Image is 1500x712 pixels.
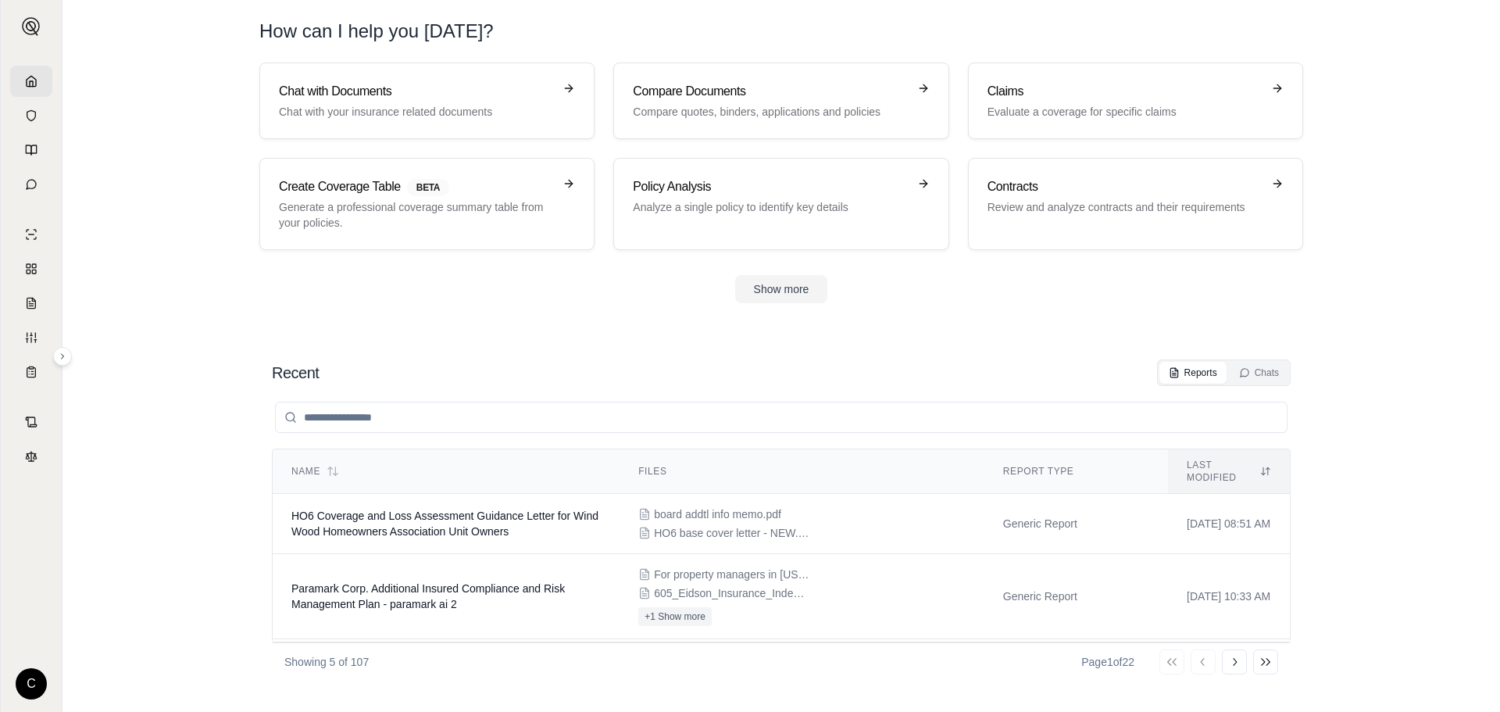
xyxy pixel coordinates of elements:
[279,199,553,231] p: Generate a professional coverage summary table from your policies.
[279,82,553,101] h3: Chat with Documents
[1159,362,1227,384] button: Reports
[279,177,553,196] h3: Create Coverage Table
[1081,654,1134,670] div: Page 1 of 22
[10,288,52,319] a: Claim Coverage
[53,347,72,366] button: Expand sidebar
[1169,367,1217,379] div: Reports
[279,104,553,120] p: Chat with your insurance related documents
[259,158,595,250] a: Create Coverage TableBETAGenerate a professional coverage summary table from your policies.
[291,582,565,610] span: Paramark Corp. Additional Insured Compliance and Risk Management Plan - paramark ai 2
[735,275,828,303] button: Show more
[984,494,1168,554] td: Generic Report
[10,134,52,166] a: Prompt Library
[407,179,449,196] span: BETA
[16,11,47,42] button: Expand sidebar
[654,585,810,601] span: 605_Eidson_Insurance_Indemnity_and_Waiver_Clauses_in_Comm_Leases.pdf
[284,654,369,670] p: Showing 5 of 107
[1230,362,1288,384] button: Chats
[10,322,52,353] a: Custom Report
[10,441,52,472] a: Legal Search Engine
[638,607,712,626] button: +1 Show more
[654,525,810,541] span: HO6 base cover letter - NEW.pdf
[291,510,598,538] span: HO6 Coverage and Loss Assessment Guidance Letter for Wind Wood Homeowners Association Unit Owners
[10,253,52,284] a: Policy Comparisons
[654,506,781,522] span: board addtl info memo.pdf
[987,104,1262,120] p: Evaluate a coverage for specific claims
[633,177,907,196] h3: Policy Analysis
[613,63,948,139] a: Compare DocumentsCompare quotes, binders, applications and policies
[259,63,595,139] a: Chat with DocumentsChat with your insurance related documents
[987,199,1262,215] p: Review and analyze contracts and their requirements
[633,104,907,120] p: Compare quotes, binders, applications and policies
[968,63,1303,139] a: ClaimsEvaluate a coverage for specific claims
[22,17,41,36] img: Expand sidebar
[633,82,907,101] h3: Compare Documents
[10,100,52,131] a: Documents Vault
[10,356,52,388] a: Coverage Table
[291,465,601,478] div: Name
[620,449,984,494] th: Files
[968,158,1303,250] a: ContractsReview and analyze contracts and their requirements
[613,158,948,250] a: Policy AnalysisAnalyze a single policy to identify key details
[16,668,47,699] div: C
[259,19,1303,44] h1: How can I help you [DATE]?
[1239,367,1279,379] div: Chats
[987,177,1262,196] h3: Contracts
[10,66,52,97] a: Home
[633,199,907,215] p: Analyze a single policy to identify key details
[984,554,1168,639] td: Generic Report
[10,219,52,250] a: Single Policy
[987,82,1262,101] h3: Claims
[1187,459,1271,484] div: Last modified
[272,362,319,384] h2: Recent
[654,567,810,582] span: For property managers in Minnesota 2.pdf
[10,406,52,438] a: Contract Analysis
[984,449,1168,494] th: Report Type
[10,169,52,200] a: Chat
[1168,554,1290,639] td: [DATE] 10:33 AM
[1168,494,1290,554] td: [DATE] 08:51 AM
